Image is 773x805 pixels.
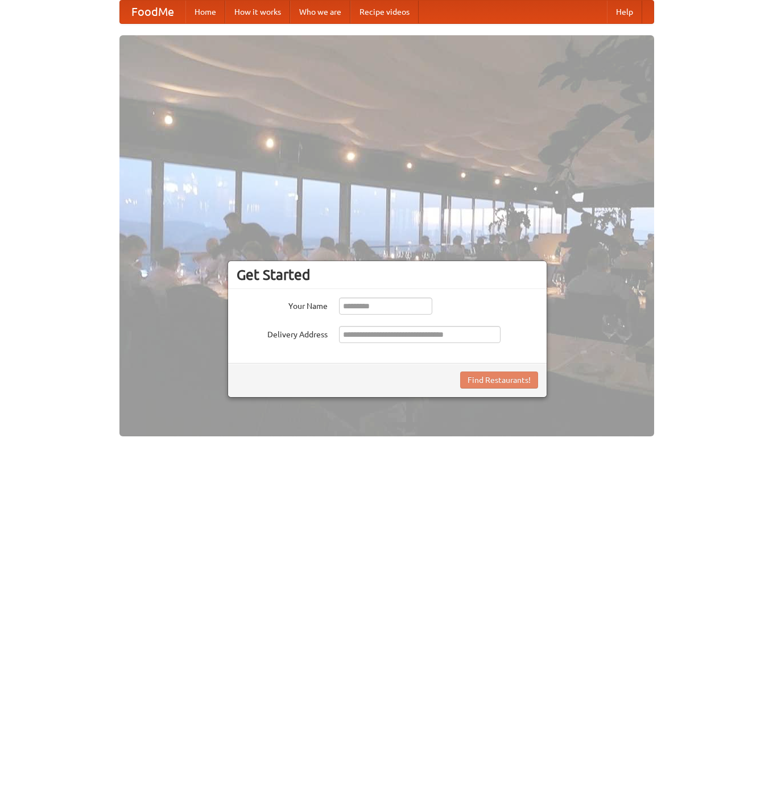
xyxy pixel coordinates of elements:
[185,1,225,23] a: Home
[120,1,185,23] a: FoodMe
[225,1,290,23] a: How it works
[237,266,538,283] h3: Get Started
[290,1,350,23] a: Who we are
[237,298,328,312] label: Your Name
[460,371,538,389] button: Find Restaurants!
[350,1,419,23] a: Recipe videos
[607,1,642,23] a: Help
[237,326,328,340] label: Delivery Address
